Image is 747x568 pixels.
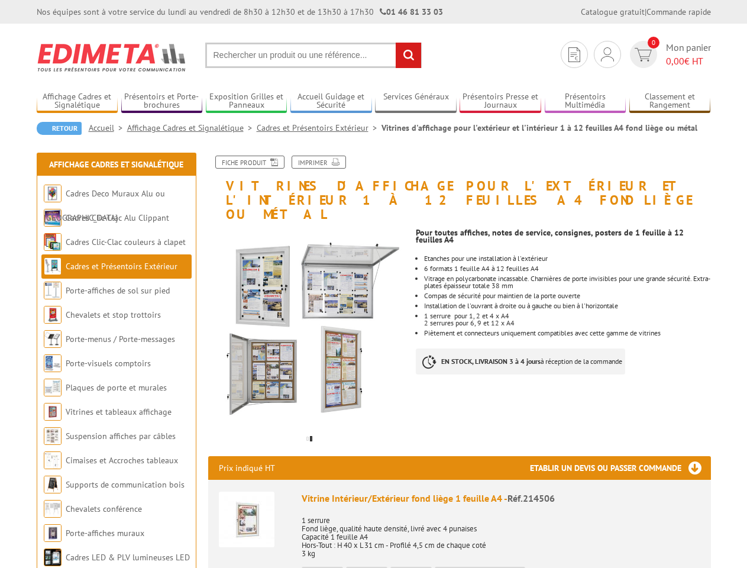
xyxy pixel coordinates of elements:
[66,212,169,223] a: Cadres Clic-Clac Alu Clippant
[44,403,62,421] img: Vitrines et tableaux affichage
[424,265,710,272] li: 6 formats 1 feuille A4 à 12 feuilles A4
[44,282,62,299] img: Porte-affiches de sol sur pied
[424,302,710,309] li: Installation de l'ouvrant à droite ou à gauche ou bien à l'horizontale
[424,275,710,289] li: Vitrage en polycarbonate incassable. Charnières de porte invisibles pour une grande sécurité. Ext...
[441,357,541,366] strong: EN STOCK, LIVRAISON 3 à 4 jours
[44,524,62,542] img: Porte-affiches muraux
[66,382,167,393] a: Plaques de porte et murales
[219,492,274,547] img: Vitrine Intérieur/Extérieur fond liège 1 feuille A4
[44,306,62,324] img: Chevalets et stop trottoirs
[37,122,82,135] a: Retour
[601,47,614,62] img: devis rapide
[66,309,161,320] a: Chevalets et stop trottoirs
[66,261,177,272] a: Cadres et Présentoirs Extérieur
[66,479,185,490] a: Supports de communication bois
[37,92,118,111] a: Affichage Cadres et Signalétique
[37,35,187,79] img: Edimeta
[44,379,62,396] img: Plaques de porte et murales
[44,233,62,251] img: Cadres Clic-Clac couleurs à clapet
[66,334,175,344] a: Porte-menus / Porte-messages
[257,122,381,133] a: Cadres et Présentoirs Extérieur
[581,7,645,17] a: Catalogue gratuit
[568,47,580,62] img: devis rapide
[507,492,555,504] span: Réf.214506
[635,48,652,62] img: devis rapide
[375,92,457,111] a: Services Généraux
[66,237,186,247] a: Cadres Clic-Clac couleurs à clapet
[460,92,541,111] a: Présentoirs Presse et Journaux
[424,330,710,337] li: Piètement et connecteurs uniquement compatibles avec cette gamme de vitrines
[666,41,711,68] span: Mon panier
[66,504,142,514] a: Chevalets conférence
[44,427,62,445] img: Suspension affiches par câbles
[44,451,62,469] img: Cimaises et Accroches tableaux
[44,188,165,223] a: Cadres Deco Muraux Alu ou [GEOGRAPHIC_DATA]
[44,354,62,372] img: Porte-visuels comptoirs
[37,6,443,18] div: Nos équipes sont à votre service du lundi au vendredi de 8h30 à 12h30 et de 13h30 à 17h30
[424,255,710,262] p: Etanches pour une installation à l'extérieur
[290,92,372,111] a: Accueil Guidage et Sécurité
[208,228,408,427] img: vitrines_d_affichage_214506_1.jpg
[66,431,176,441] a: Suspension affiches par câbles
[44,500,62,518] img: Chevalets conférence
[646,7,711,17] a: Commande rapide
[666,55,684,67] span: 0,00
[424,292,710,299] li: Compas de sécurité pour maintien de la porte ouverte
[381,122,697,134] li: Vitrines d'affichage pour l'extérieur et l'intérieur 1 à 12 feuilles A4 fond liège ou métal
[44,330,62,348] img: Porte-menus / Porte-messages
[66,455,178,466] a: Cimaises et Accroches tableaux
[205,43,422,68] input: Rechercher un produit ou une référence...
[66,285,170,296] a: Porte-affiches de sol sur pied
[199,156,720,222] h1: Vitrines d'affichage pour l'extérieur et l'intérieur 1 à 12 feuilles A4 fond liège ou métal
[581,6,711,18] div: |
[206,92,287,111] a: Exposition Grilles et Panneaux
[416,348,625,375] p: à réception de la commande
[66,552,190,563] a: Cadres LED & PLV lumineuses LED
[66,358,151,369] a: Porte-visuels comptoirs
[666,54,711,68] span: € HT
[292,156,346,169] a: Imprimer
[629,92,711,111] a: Classement et Rangement
[648,37,659,49] span: 0
[49,159,183,170] a: Affichage Cadres et Signalétique
[89,122,127,133] a: Accueil
[416,227,684,245] strong: Pour toutes affiches, notes de service, consignes, posters de 1 feuille à 12 feuilles A4
[66,528,144,538] a: Porte-affiches muraux
[66,406,172,417] a: Vitrines et tableaux affichage
[219,456,275,480] p: Prix indiqué HT
[424,312,710,327] li: 1 serrure pour 1, 2 et 4 x A4 2 serrures pour 6, 9 et 12 x A4
[44,548,62,566] img: Cadres LED & PLV lumineuses LED
[44,185,62,202] img: Cadres Deco Muraux Alu ou Bois
[380,7,443,17] strong: 01 46 81 33 03
[44,257,62,275] img: Cadres et Présentoirs Extérieur
[44,476,62,493] img: Supports de communication bois
[545,92,626,111] a: Présentoirs Multimédia
[302,508,700,558] p: 1 serrure Fond liège, qualité haute densité, livré avec 4 punaises Capacité 1 feuille A4 Hors-Tou...
[215,156,284,169] a: Fiche produit
[121,92,203,111] a: Présentoirs et Porte-brochures
[302,492,700,505] div: Vitrine Intérieur/Extérieur fond liège 1 feuille A4 -
[127,122,257,133] a: Affichage Cadres et Signalétique
[396,43,421,68] input: rechercher
[627,41,711,68] a: devis rapide 0 Mon panier 0,00€ HT
[530,456,711,480] h3: Etablir un devis ou passer commande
